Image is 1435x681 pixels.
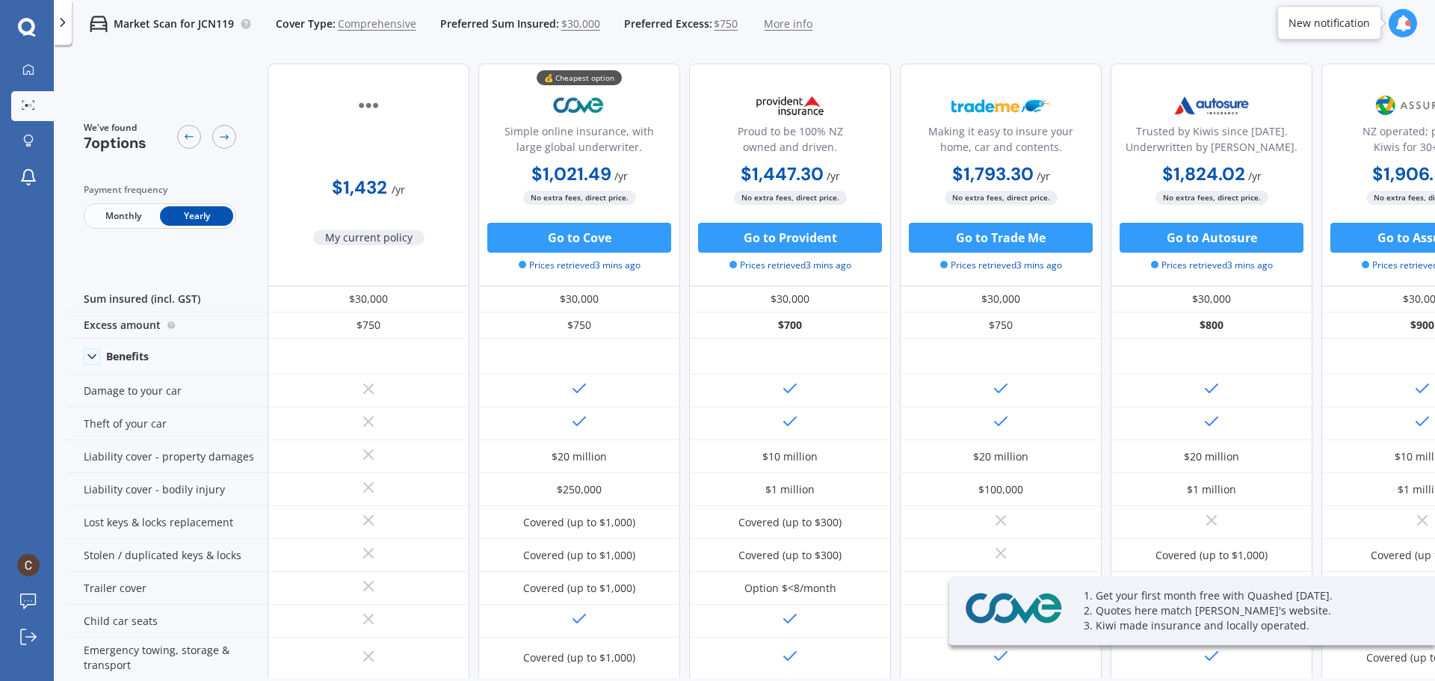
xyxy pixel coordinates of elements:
[940,259,1062,272] span: Prices retrieved 3 mins ago
[313,230,425,245] span: My current policy
[561,16,600,31] span: $30,000
[319,87,418,124] img: other-insurer.png
[66,440,268,473] div: Liability cover - property damages
[1155,191,1268,205] span: No extra fees, direct price.
[900,312,1102,339] div: $750
[1162,87,1261,124] img: Autosure.webp
[741,87,839,124] img: Provident.png
[66,605,268,638] div: Child car seats
[1151,259,1273,272] span: Prices retrieved 3 mins ago
[552,449,607,464] div: $20 million
[1155,548,1268,563] div: Covered (up to $1,000)
[114,16,234,31] p: Market Scan for JCN119
[1120,223,1303,253] button: Go to Autosure
[738,515,842,530] div: Covered (up to $300)
[1111,312,1312,339] div: $800
[738,548,842,563] div: Covered (up to $300)
[702,123,878,161] div: Proud to be 100% NZ owned and driven.
[557,482,602,497] div: $250,000
[1084,588,1398,603] p: 1. Get your first month free with Quashed [DATE].
[66,375,268,407] div: Damage to your car
[1187,482,1236,497] div: $1 million
[523,191,636,205] span: No extra fees, direct price.
[1289,16,1370,31] div: New notification
[106,350,149,363] div: Benefits
[744,581,836,596] div: Option $<8/month
[624,16,712,31] span: Preferred Excess:
[66,506,268,539] div: Lost keys & locks replacement
[440,16,559,31] span: Preferred Sum Insured:
[523,515,635,530] div: Covered (up to $1,000)
[952,162,1034,185] b: $1,793.30
[762,449,818,464] div: $10 million
[537,70,622,85] div: 💰 Cheapest option
[160,206,233,226] span: Yearly
[765,482,815,497] div: $1 million
[951,87,1050,124] img: Trademe.webp
[1084,603,1398,618] p: 2. Quotes here match [PERSON_NAME]'s website.
[523,548,635,563] div: Covered (up to $1,000)
[1037,169,1050,183] span: / yr
[87,206,160,226] span: Monthly
[827,169,840,183] span: / yr
[523,581,635,596] div: Covered (up to $1,000)
[945,191,1058,205] span: No extra fees, direct price.
[1162,162,1245,185] b: $1,824.02
[84,133,146,152] span: 7 options
[491,123,667,161] div: Simple online insurance, with large global underwriter.
[734,191,847,205] span: No extra fees, direct price.
[519,259,641,272] span: Prices retrieved 3 mins ago
[1248,169,1262,183] span: / yr
[66,312,268,339] div: Excess amount
[764,16,812,31] span: More info
[66,572,268,605] div: Trailer cover
[689,286,891,312] div: $30,000
[523,650,635,665] div: Covered (up to $1,000)
[978,482,1023,497] div: $100,000
[900,286,1102,312] div: $30,000
[714,16,738,31] span: $750
[268,286,469,312] div: $30,000
[332,176,387,199] b: $1,432
[1123,123,1300,161] div: Trusted by Kiwis since [DATE]. Underwritten by [PERSON_NAME].
[531,162,611,185] b: $1,021.49
[909,223,1093,253] button: Go to Trade Me
[66,539,268,572] div: Stolen / duplicated keys & locks
[392,182,405,197] span: / yr
[84,121,146,135] span: We've found
[530,87,629,124] img: Cove.webp
[268,312,469,339] div: $750
[90,15,108,33] img: car.f15378c7a67c060ca3f3.svg
[913,123,1089,161] div: Making it easy to insure your home, car and contents.
[66,638,268,679] div: Emergency towing, storage & transport
[689,312,891,339] div: $700
[1111,286,1312,312] div: $30,000
[729,259,851,272] span: Prices retrieved 3 mins ago
[614,169,628,183] span: / yr
[487,223,671,253] button: Go to Cove
[1184,449,1239,464] div: $20 million
[973,449,1028,464] div: $20 million
[1084,618,1398,633] p: 3. Kiwi made insurance and locally operated.
[478,312,680,339] div: $750
[66,407,268,440] div: Theft of your car
[17,554,40,576] img: ACg8ocKL-pPIPpIH-uC8CSxepm_gLPyBeFo8STeCMQE9YKvnVaOYuw=s96-c
[66,286,268,312] div: Sum insured (incl. GST)
[66,473,268,506] div: Liability cover - bodily injury
[276,16,336,31] span: Cover Type:
[961,590,1066,628] img: Cove.webp
[698,223,882,253] button: Go to Provident
[741,162,824,185] b: $1,447.30
[338,16,416,31] span: Comprehensive
[84,182,236,197] div: Payment frequency
[478,286,680,312] div: $30,000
